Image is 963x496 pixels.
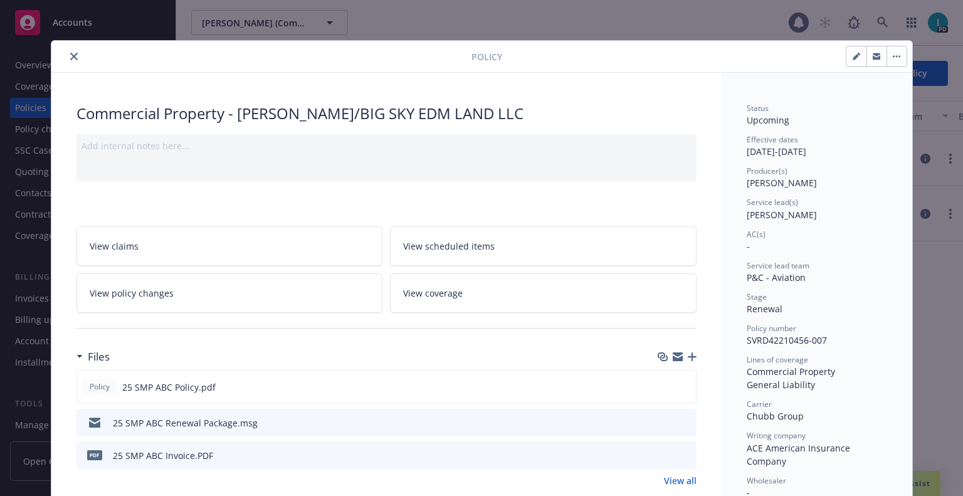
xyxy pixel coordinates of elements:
[471,50,502,63] span: Policy
[747,229,766,240] span: AC(s)
[87,450,102,460] span: PDF
[747,292,767,302] span: Stage
[747,209,817,221] span: [PERSON_NAME]
[747,134,798,145] span: Effective dates
[747,323,796,334] span: Policy number
[82,139,692,152] div: Add internal notes here...
[747,272,806,283] span: P&C - Aviation
[747,177,817,189] span: [PERSON_NAME]
[747,475,786,486] span: Wholesaler
[122,381,216,394] span: 25 SMP ABC Policy.pdf
[747,114,789,126] span: Upcoming
[664,474,697,487] a: View all
[660,381,670,394] button: download file
[66,49,82,64] button: close
[680,416,692,430] button: preview file
[747,240,750,252] span: -
[390,273,697,313] a: View coverage
[747,103,769,113] span: Status
[76,273,383,313] a: View policy changes
[747,197,798,208] span: Service lead(s)
[747,365,887,378] div: Commercial Property
[747,303,782,315] span: Renewal
[680,449,692,462] button: preview file
[747,334,827,346] span: SVRD42210456-007
[90,287,174,300] span: View policy changes
[87,381,112,393] span: Policy
[747,399,772,409] span: Carrier
[747,166,787,176] span: Producer(s)
[747,410,804,422] span: Chubb Group
[747,442,853,467] span: ACE American Insurance Company
[88,349,110,365] h3: Files
[403,240,495,253] span: View scheduled items
[747,134,887,158] div: [DATE] - [DATE]
[660,416,670,430] button: download file
[390,226,697,266] a: View scheduled items
[747,378,887,391] div: General Liability
[113,449,213,462] div: 25 SMP ABC Invoice.PDF
[113,416,258,430] div: 25 SMP ABC Renewal Package.msg
[747,354,808,365] span: Lines of coverage
[76,226,383,266] a: View claims
[747,430,806,441] span: Writing company
[90,240,139,253] span: View claims
[76,103,697,124] div: Commercial Property - [PERSON_NAME]/BIG SKY EDM LAND LLC
[403,287,463,300] span: View coverage
[660,449,670,462] button: download file
[747,260,809,271] span: Service lead team
[680,381,691,394] button: preview file
[76,349,110,365] div: Files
